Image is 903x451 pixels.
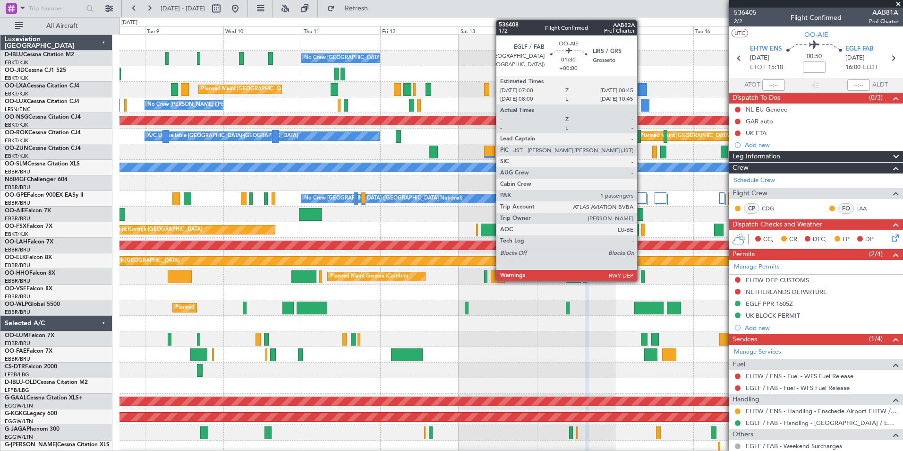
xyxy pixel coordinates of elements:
[750,53,769,63] span: [DATE]
[5,161,80,167] a: OO-SLMCessna Citation XLS
[843,235,850,244] span: FP
[5,177,68,182] a: N604GFChallenger 604
[5,293,30,300] a: EBBR/BRU
[762,204,783,213] a: CDG
[640,129,789,143] div: Planned Maint [GEOGRAPHIC_DATA] ([GEOGRAPHIC_DATA])
[5,90,28,97] a: EBKT/KJK
[746,117,773,125] div: GAR auto
[746,312,800,320] div: UK BLOCK PERMIT
[304,191,462,206] div: No Crew [GEOGRAPHIC_DATA] ([GEOGRAPHIC_DATA] National)
[147,98,261,112] div: No Crew [PERSON_NAME] ([PERSON_NAME])
[746,105,787,113] div: NL EU Gendec
[5,356,30,363] a: EBBR/BRU
[746,407,898,415] a: EHTW / ENS - Handling - Enschede Airport EHTW / ENS
[746,442,842,450] a: EGLF / FAB - Weekend Surcharges
[746,276,809,284] div: EHTW DEP CUSTOMS
[5,278,30,285] a: EBBR/BRU
[69,254,179,268] div: Planned Maint Kortrijk-[GEOGRAPHIC_DATA]
[5,395,26,401] span: G-GAAL
[5,402,33,409] a: EGGW/LTN
[762,79,785,91] input: --:--
[5,184,30,191] a: EBBR/BRU
[25,23,100,29] span: All Aircraft
[5,68,66,73] a: OO-JIDCessna CJ1 525
[693,26,772,35] div: Tue 16
[5,215,30,222] a: EBBR/BRU
[5,208,51,214] a: OO-AIEFalcon 7X
[302,26,380,35] div: Thu 11
[5,130,28,136] span: OO-ROK
[5,83,79,89] a: OO-LXACessna Citation CJ4
[5,137,28,144] a: EBKT/KJK
[5,52,74,58] a: D-IBLUCessna Citation M2
[5,434,33,441] a: EGGW/LTN
[147,129,298,143] div: A/C Unavailable [GEOGRAPHIC_DATA]-[GEOGRAPHIC_DATA]
[5,52,23,58] span: D-IBLU
[5,68,25,73] span: OO-JID
[734,17,757,26] span: 2/2
[5,348,52,354] a: OO-FAEFalcon 7X
[733,163,749,173] span: Crew
[733,151,780,162] span: Leg Information
[804,30,828,40] span: OO-AIE
[5,364,57,370] a: CS-DTRFalcon 2000
[5,168,30,175] a: EBBR/BRU
[845,63,860,72] span: 16:00
[330,269,408,284] div: Planned Maint Geneva (Cointrin)
[5,224,52,229] a: OO-FSXFalcon 7X
[537,26,615,35] div: Sun 14
[5,255,52,260] a: OO-ELKFalcon 8X
[5,246,30,253] a: EBBR/BRU
[869,8,898,17] span: AAB81A
[5,286,26,292] span: OO-VSF
[323,1,379,16] button: Refresh
[746,300,793,308] div: EGLF PPR 1605Z
[5,192,27,198] span: OO-GPE
[5,192,83,198] a: OO-GPEFalcon 900EX EASy II
[768,63,783,72] span: 15:10
[734,262,780,272] a: Manage Permits
[5,153,28,160] a: EBKT/KJK
[746,384,850,392] a: EGLF / FAB - Fuel - WFS Fuel Release
[5,161,27,167] span: OO-SLM
[5,270,29,276] span: OO-HHO
[29,1,83,16] input: Trip Number
[746,419,898,427] a: EGLF / FAB - Handling - [GEOGRAPHIC_DATA] / EGLF / FAB
[856,204,877,213] a: LAA
[789,235,797,244] span: CR
[5,208,25,214] span: OO-AIE
[5,364,25,370] span: CS-DTR
[5,340,30,347] a: EBBR/BRU
[869,334,883,344] span: (1/4)
[5,262,30,269] a: EBBR/BRU
[863,63,878,72] span: ELDT
[734,176,775,185] a: Schedule Crew
[380,26,459,35] div: Fri 12
[304,51,462,65] div: No Crew [GEOGRAPHIC_DATA] ([GEOGRAPHIC_DATA] National)
[5,239,53,245] a: OO-LAHFalcon 7X
[838,203,854,214] div: FO
[872,80,888,90] span: ALDT
[5,371,29,378] a: LFPB/LBG
[5,348,26,354] span: OO-FAE
[5,442,110,448] a: G-[PERSON_NAME]Cessna Citation XLS
[733,394,759,405] span: Handling
[5,442,57,448] span: G-[PERSON_NAME]
[5,380,37,385] span: D-IBLU-OLD
[746,372,853,380] a: EHTW / ENS - Fuel - WFS Fuel Release
[865,235,874,244] span: DP
[845,44,873,54] span: EGLF FAB
[746,129,767,137] div: UK ETA
[5,286,52,292] a: OO-VSFFalcon 8X
[733,93,780,104] span: Dispatch To-Dos
[5,231,28,238] a: EBKT/KJK
[732,29,748,37] button: UTC
[813,235,827,244] span: DFC,
[734,8,757,17] span: 536405
[869,17,898,26] span: Pref Charter
[5,309,30,316] a: EBBR/BRU
[807,52,822,61] span: 00:50
[161,4,205,13] span: [DATE] - [DATE]
[5,239,27,245] span: OO-LAH
[5,114,81,120] a: OO-NSGCessna Citation CJ4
